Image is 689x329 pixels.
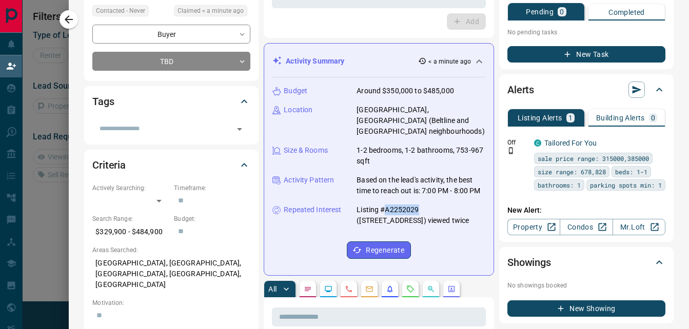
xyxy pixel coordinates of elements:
span: beds: 1-1 [615,167,647,177]
button: New Task [507,46,665,63]
p: Activity Pattern [284,175,334,186]
h2: Showings [507,254,551,271]
div: Buyer [92,25,250,44]
p: Budget [284,86,307,96]
h2: Alerts [507,81,534,98]
a: Mr.Loft [613,219,665,235]
p: 1 [568,114,573,121]
p: Areas Searched: [92,245,250,255]
p: Repeated Interest [284,204,341,215]
h2: Criteria [92,157,126,173]
svg: Calls [345,285,353,293]
svg: Emails [365,285,373,293]
span: bathrooms: 1 [538,180,581,190]
p: $329,900 - $484,900 [92,223,169,240]
p: Location [284,105,312,115]
a: Tailored For You [544,139,597,147]
span: sale price range: 315000,385000 [538,153,649,163]
h2: Tags [92,93,114,110]
span: Contacted - Never [96,6,145,16]
p: [GEOGRAPHIC_DATA], [GEOGRAPHIC_DATA], [GEOGRAPHIC_DATA], [GEOGRAPHIC_DATA], [GEOGRAPHIC_DATA] [92,255,250,293]
svg: Push Notification Only [507,147,515,154]
p: Actively Searching: [92,183,169,193]
p: 1-2 bedrooms, 1-2 bathrooms, 753-967 sqft [357,145,485,167]
svg: Agent Actions [447,285,456,293]
p: No showings booked [507,281,665,290]
div: Sun Sep 14 2025 [174,5,250,19]
p: < a minute ago [428,57,471,66]
div: Showings [507,250,665,275]
button: Regenerate [347,241,411,259]
p: Off [507,138,528,147]
div: TBD [92,52,250,71]
p: No pending tasks [507,25,665,40]
span: parking spots min: 1 [590,180,662,190]
p: Timeframe: [174,183,250,193]
p: Size & Rooms [284,145,328,156]
a: Property [507,219,560,235]
p: Listing Alerts [518,114,562,121]
p: Listing #A2252029 ([STREET_ADDRESS]) viewed twice [357,204,485,226]
a: Condos [560,219,613,235]
p: Completed [608,9,645,16]
p: Motivation: [92,298,250,307]
p: Building Alerts [596,114,645,121]
div: Criteria [92,153,250,177]
div: Tags [92,89,250,114]
svg: Lead Browsing Activity [324,285,332,293]
p: Around $350,000 to $485,000 [357,86,454,96]
span: Claimed < a minute ago [178,6,244,16]
p: Activity Summary [286,56,344,67]
div: condos.ca [534,139,541,147]
p: Pending [526,8,554,15]
p: [GEOGRAPHIC_DATA], [GEOGRAPHIC_DATA] (Beltline and [GEOGRAPHIC_DATA] neighbourhoods) [357,105,485,137]
p: New Alert: [507,205,665,216]
button: New Showing [507,300,665,317]
span: size range: 678,828 [538,167,606,177]
div: Alerts [507,77,665,102]
p: 0 [651,114,655,121]
p: 0 [560,8,564,15]
svg: Opportunities [427,285,435,293]
p: Based on the lead's activity, the best time to reach out is: 7:00 PM - 8:00 PM [357,175,485,196]
svg: Requests [406,285,415,293]
p: Budget: [174,214,250,223]
svg: Listing Alerts [386,285,394,293]
button: Open [232,122,247,136]
p: All [268,285,277,293]
svg: Notes [304,285,312,293]
div: Activity Summary< a minute ago [272,52,485,71]
p: Search Range: [92,214,169,223]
